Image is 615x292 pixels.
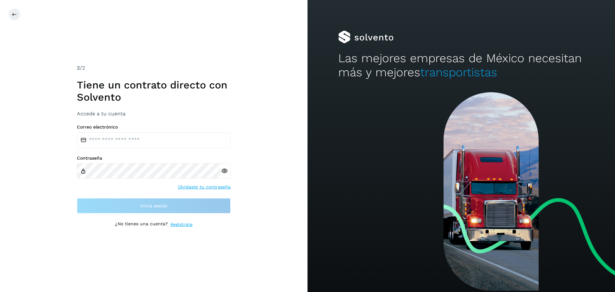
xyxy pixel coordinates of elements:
h3: Accede a tu cuenta [77,111,231,117]
span: transportistas [420,65,497,79]
span: 2 [77,65,80,71]
h2: Las mejores empresas de México necesitan más y mejores [338,51,584,80]
span: Inicia sesión [140,204,168,208]
button: Inicia sesión [77,198,231,213]
h1: Tiene un contrato directo con Solvento [77,79,231,104]
a: Regístrate [170,221,193,228]
div: /2 [77,64,231,72]
a: Olvidaste tu contraseña [178,184,231,190]
p: ¿No tienes una cuenta? [115,221,168,228]
label: Correo electrónico [77,124,231,130]
label: Contraseña [77,155,231,161]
